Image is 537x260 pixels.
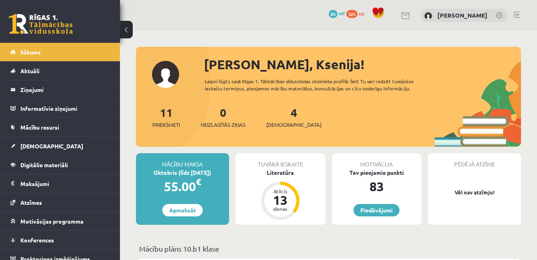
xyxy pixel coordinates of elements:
[266,121,321,129] span: [DEMOGRAPHIC_DATA]
[329,10,345,16] a: 83 mP
[205,78,436,92] div: Laipni lūgts savā Rīgas 1. Tālmācības vidusskolas skolnieka profilā. Šeit Tu vari redzēt tuvojošo...
[10,99,110,118] a: Informatīvie ziņojumi
[152,121,180,129] span: Priekšmeti
[10,80,110,99] a: Ziņojumi
[20,142,83,150] span: [DEMOGRAPHIC_DATA]
[9,14,73,34] a: Rīgas 1. Tālmācības vidusskola
[339,10,345,16] span: mP
[428,153,521,168] div: Pēdējā atzīme
[10,43,110,61] a: Sākums
[346,10,368,16] a: 325 xp
[424,12,432,20] img: Ksenija Alne
[204,55,521,74] div: [PERSON_NAME], Ksenija!
[20,124,59,131] span: Mācību resursi
[136,153,229,168] div: Mācību maksa
[201,121,246,129] span: Neizlasītās ziņas
[10,174,110,193] a: Maksājumi
[136,168,229,177] div: Oktobris (līdz [DATE])
[353,204,399,216] a: Piedāvājumi
[20,218,84,225] span: Motivācijas programma
[432,188,517,196] p: Vēl nav atzīmju!
[10,193,110,212] a: Atzīmes
[332,153,422,168] div: Motivācija
[20,80,110,99] legend: Ziņojumi
[10,212,110,230] a: Motivācijas programma
[266,105,321,129] a: 4[DEMOGRAPHIC_DATA]
[10,156,110,174] a: Digitālie materiāli
[20,236,54,244] span: Konferences
[236,153,325,168] div: Tuvākā ieskaite
[20,174,110,193] legend: Maksājumi
[10,231,110,249] a: Konferences
[236,168,325,221] a: Literatūra Atlicis 13 dienas
[196,176,201,188] span: €
[268,189,292,194] div: Atlicis
[268,206,292,211] div: dienas
[201,105,246,129] a: 0Neizlasītās ziņas
[20,99,110,118] legend: Informatīvie ziņojumi
[10,137,110,155] a: [DEMOGRAPHIC_DATA]
[236,168,325,177] div: Literatūra
[437,11,487,19] a: [PERSON_NAME]
[332,177,422,196] div: 83
[332,168,422,177] div: Tev pieejamie punkti
[139,243,518,254] p: Mācību plāns 10.b1 klase
[20,199,42,206] span: Atzīmes
[152,105,180,129] a: 11Priekšmeti
[20,161,68,168] span: Digitālie materiāli
[162,204,203,216] a: Apmaksāt
[359,10,364,16] span: xp
[346,10,357,18] span: 325
[10,118,110,136] a: Mācību resursi
[268,194,292,206] div: 13
[10,62,110,80] a: Aktuāli
[20,48,41,56] span: Sākums
[20,67,40,74] span: Aktuāli
[329,10,337,18] span: 83
[136,177,229,196] div: 55.00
